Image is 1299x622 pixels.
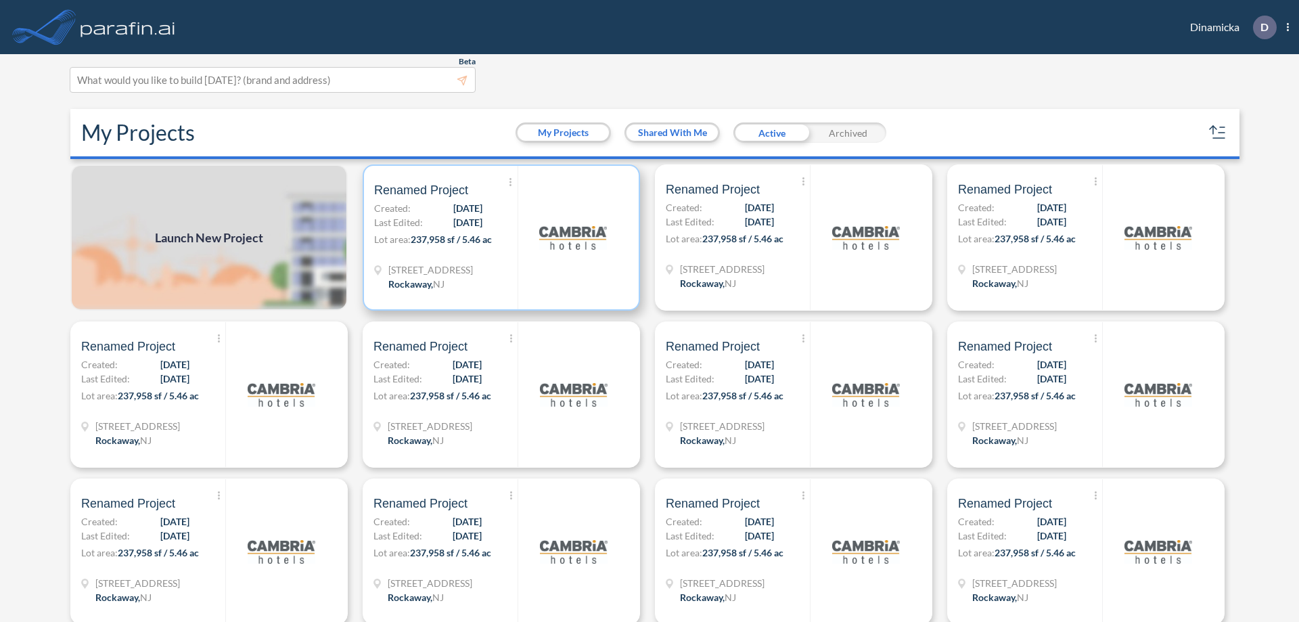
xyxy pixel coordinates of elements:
[702,233,783,244] span: 237,958 sf / 5.46 ac
[995,390,1076,401] span: 237,958 sf / 5.46 ac
[373,514,410,529] span: Created:
[1124,361,1192,428] img: logo
[745,215,774,229] span: [DATE]
[666,529,714,543] span: Last Edited:
[78,14,178,41] img: logo
[388,576,472,590] span: 321 Mt Hope Ave
[410,547,491,558] span: 237,958 sf / 5.46 ac
[745,529,774,543] span: [DATE]
[70,164,348,311] img: add
[81,529,130,543] span: Last Edited:
[680,277,725,289] span: Rockaway ,
[248,518,315,585] img: logo
[140,435,152,446] span: NJ
[733,123,810,143] div: Active
[995,233,1076,244] span: 237,958 sf / 5.46 ac
[140,592,152,603] span: NJ
[680,262,765,276] span: 321 Mt Hope Ave
[972,433,1028,447] div: Rockaway, NJ
[958,514,995,529] span: Created:
[388,278,433,290] span: Rockaway ,
[972,435,1017,446] span: Rockaway ,
[958,215,1007,229] span: Last Edited:
[160,514,189,529] span: [DATE]
[540,518,608,585] img: logo
[410,390,491,401] span: 237,958 sf / 5.46 ac
[95,433,152,447] div: Rockaway, NJ
[666,547,702,558] span: Lot area:
[453,372,482,386] span: [DATE]
[680,276,736,290] div: Rockaway, NJ
[1037,357,1066,372] span: [DATE]
[95,590,152,604] div: Rockaway, NJ
[95,419,180,433] span: 321 Mt Hope Ave
[373,547,410,558] span: Lot area:
[81,390,118,401] span: Lot area:
[958,547,995,558] span: Lot area:
[725,277,736,289] span: NJ
[160,357,189,372] span: [DATE]
[666,181,760,198] span: Renamed Project
[958,233,995,244] span: Lot area:
[958,338,1052,355] span: Renamed Project
[666,495,760,512] span: Renamed Project
[388,435,432,446] span: Rockaway ,
[680,576,765,590] span: 321 Mt Hope Ave
[958,390,995,401] span: Lot area:
[388,433,444,447] div: Rockaway, NJ
[95,435,140,446] span: Rockaway ,
[70,164,348,311] a: Launch New Project
[958,357,995,372] span: Created:
[666,372,714,386] span: Last Edited:
[626,125,718,141] button: Shared With Me
[459,56,476,67] span: Beta
[832,204,900,271] img: logo
[972,576,1057,590] span: 321 Mt Hope Ave
[388,263,473,277] span: 321 Mt Hope Ave
[432,435,444,446] span: NJ
[725,435,736,446] span: NJ
[388,419,472,433] span: 321 Mt Hope Ave
[373,357,410,372] span: Created:
[160,372,189,386] span: [DATE]
[702,547,783,558] span: 237,958 sf / 5.46 ac
[680,592,725,603] span: Rockaway ,
[958,372,1007,386] span: Last Edited:
[680,433,736,447] div: Rockaway, NJ
[810,123,886,143] div: Archived
[374,234,411,245] span: Lot area:
[248,361,315,428] img: logo
[95,576,180,590] span: 321 Mt Hope Ave
[745,200,774,215] span: [DATE]
[373,372,422,386] span: Last Edited:
[666,357,702,372] span: Created:
[1037,215,1066,229] span: [DATE]
[995,547,1076,558] span: 237,958 sf / 5.46 ac
[388,277,445,291] div: Rockaway, NJ
[374,215,423,229] span: Last Edited:
[453,215,482,229] span: [DATE]
[832,518,900,585] img: logo
[81,120,195,146] h2: My Projects
[540,361,608,428] img: logo
[432,592,444,603] span: NJ
[958,495,1052,512] span: Renamed Project
[1037,200,1066,215] span: [DATE]
[160,529,189,543] span: [DATE]
[1260,21,1269,33] p: D
[388,592,432,603] span: Rockaway ,
[1017,592,1028,603] span: NJ
[832,361,900,428] img: logo
[118,390,199,401] span: 237,958 sf / 5.46 ac
[1037,529,1066,543] span: [DATE]
[81,357,118,372] span: Created:
[411,234,492,245] span: 237,958 sf / 5.46 ac
[666,338,760,355] span: Renamed Project
[373,390,410,401] span: Lot area:
[453,357,482,372] span: [DATE]
[680,590,736,604] div: Rockaway, NJ
[433,278,445,290] span: NJ
[1017,277,1028,289] span: NJ
[972,592,1017,603] span: Rockaway ,
[1124,518,1192,585] img: logo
